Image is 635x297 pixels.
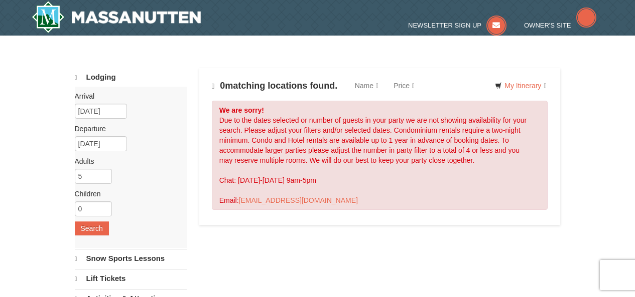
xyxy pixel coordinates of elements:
[408,22,506,29] a: Newsletter Sign Up
[75,124,179,134] label: Departure
[75,269,187,288] a: Lift Tickets
[386,76,422,96] a: Price
[75,249,187,268] a: Snow Sports Lessons
[32,1,201,33] img: Massanutten Resort Logo
[75,68,187,87] a: Lodging
[75,221,109,235] button: Search
[408,22,481,29] span: Newsletter Sign Up
[75,189,179,199] label: Children
[212,101,548,210] div: Due to the dates selected or number of guests in your party we are not showing availability for y...
[75,91,179,101] label: Arrival
[32,1,201,33] a: Massanutten Resort
[524,22,596,29] a: Owner's Site
[75,156,179,166] label: Adults
[219,106,264,114] strong: We are sorry!
[524,22,571,29] span: Owner's Site
[488,78,553,93] a: My Itinerary
[239,196,358,204] a: [EMAIL_ADDRESS][DOMAIN_NAME]
[347,76,386,96] a: Name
